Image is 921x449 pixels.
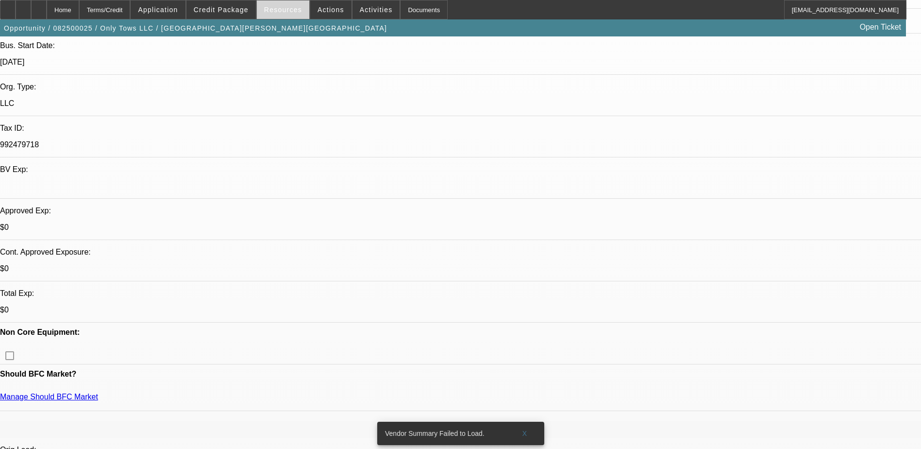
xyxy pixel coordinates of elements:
span: Resources [264,6,302,14]
span: Opportunity / 082500025 / Only Tows LLC / [GEOGRAPHIC_DATA][PERSON_NAME][GEOGRAPHIC_DATA] [4,24,387,32]
div: Vendor Summary Failed to Load. [377,422,509,445]
button: Resources [257,0,309,19]
span: Actions [318,6,344,14]
span: Credit Package [194,6,249,14]
button: Actions [310,0,352,19]
span: Activities [360,6,393,14]
a: Open Ticket [856,19,905,35]
button: Application [131,0,185,19]
button: X [509,425,540,442]
button: Activities [352,0,400,19]
button: Credit Package [186,0,256,19]
span: Application [138,6,178,14]
span: X [522,430,527,437]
